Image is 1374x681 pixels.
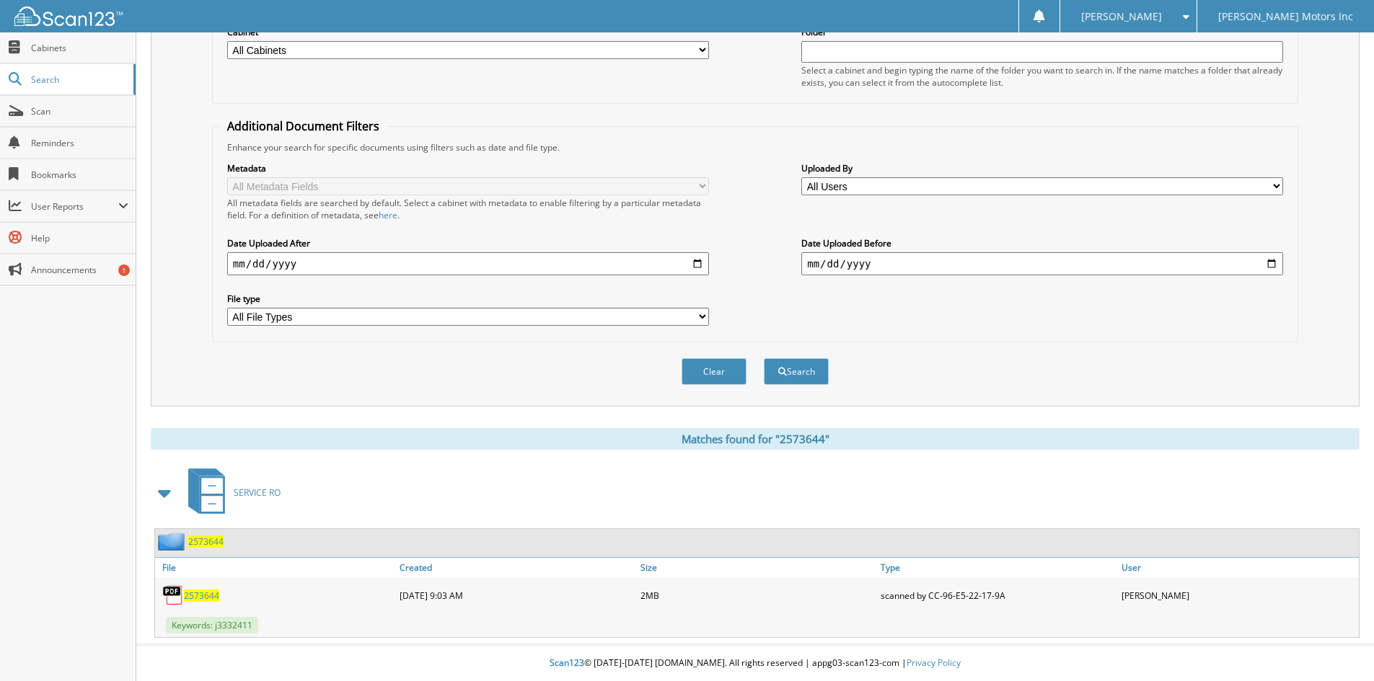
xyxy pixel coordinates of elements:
[227,197,709,221] div: All metadata fields are searched by default. Select a cabinet with metadata to enable filtering b...
[227,252,709,275] input: start
[227,293,709,305] label: File type
[1218,12,1353,21] span: [PERSON_NAME] Motors Inc
[31,200,118,213] span: User Reports
[764,358,829,385] button: Search
[14,6,123,26] img: scan123-logo-white.svg
[396,581,637,610] div: [DATE] 9:03 AM
[682,358,747,385] button: Clear
[31,137,128,149] span: Reminders
[31,74,126,86] span: Search
[1118,581,1359,610] div: [PERSON_NAME]
[396,558,637,577] a: Created
[162,584,184,606] img: PDF.png
[31,105,128,117] span: Scan
[801,162,1283,174] label: Uploaded By
[31,232,128,244] span: Help
[637,581,878,610] div: 2MB
[155,558,396,577] a: File
[907,656,961,669] a: Privacy Policy
[877,581,1118,610] div: scanned by CC-96-E5-22-17-9A
[379,209,397,221] a: here
[166,617,258,633] span: Keywords: j3332411
[220,118,387,134] legend: Additional Document Filters
[1302,612,1374,681] iframe: Chat Widget
[1081,12,1162,21] span: [PERSON_NAME]
[158,533,188,551] img: folder2.png
[31,42,128,54] span: Cabinets
[234,486,281,499] span: SERVICE RO
[227,237,709,249] label: Date Uploaded After
[801,64,1283,89] div: Select a cabinet and begin typing the name of the folder you want to search in. If the name match...
[31,169,128,181] span: Bookmarks
[136,646,1374,681] div: © [DATE]-[DATE] [DOMAIN_NAME]. All rights reserved | appg03-scan123-com |
[1118,558,1359,577] a: User
[151,428,1360,450] div: Matches found for "2573644"
[220,141,1290,153] div: Enhance your search for specific documents using filters such as date and file type.
[227,162,709,174] label: Metadata
[877,558,1118,577] a: Type
[31,264,128,276] span: Announcements
[801,237,1283,249] label: Date Uploaded Before
[550,656,584,669] span: Scan123
[180,464,281,521] a: SERVICE RO
[118,264,130,276] div: 1
[637,558,878,577] a: Size
[188,535,224,548] a: 2573644
[184,589,219,602] a: 2573644
[801,252,1283,275] input: end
